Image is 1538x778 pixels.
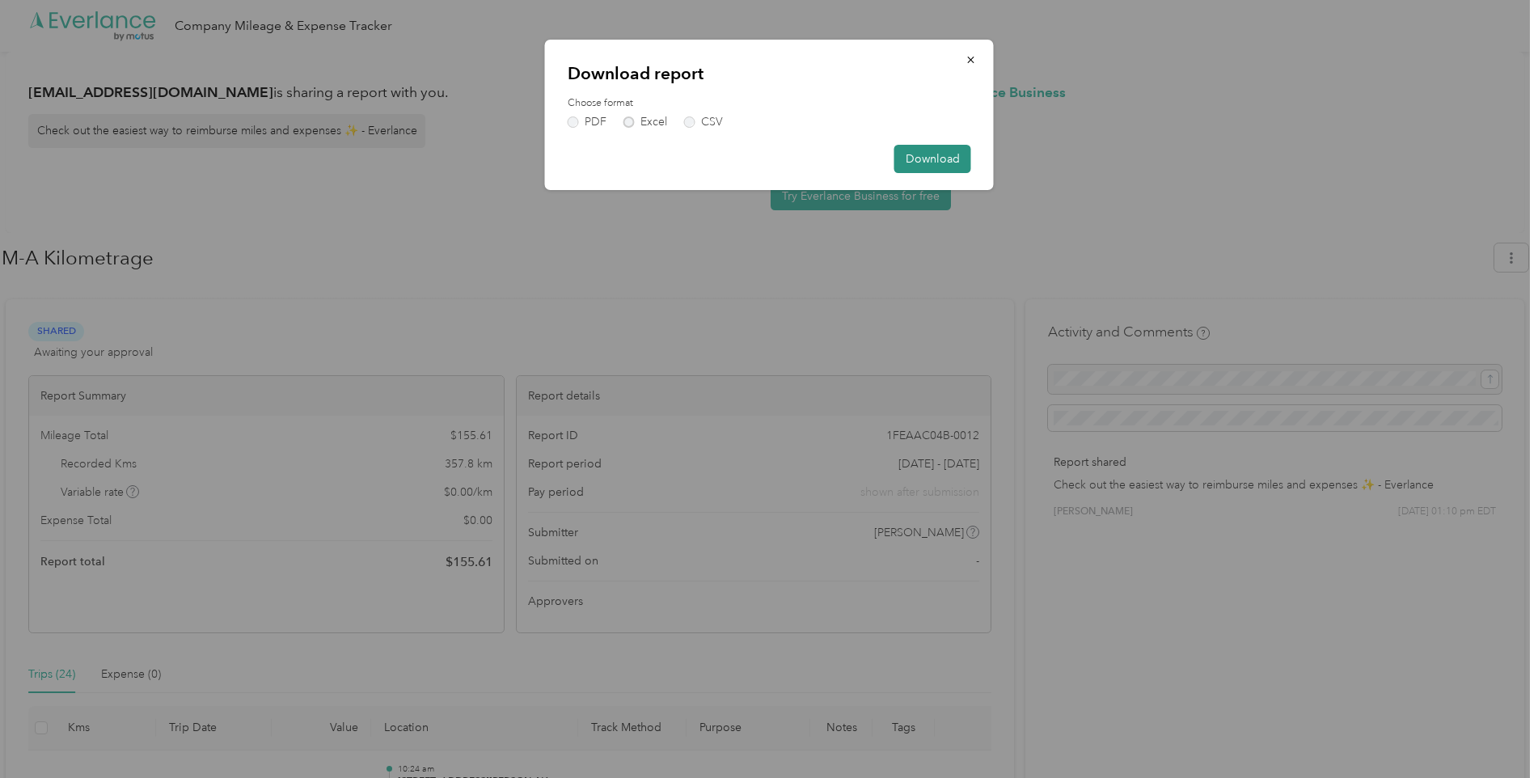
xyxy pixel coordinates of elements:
p: Download report [568,62,971,85]
label: Choose format [568,96,971,111]
label: CSV [684,116,723,128]
label: Excel [623,116,667,128]
button: Download [894,145,971,173]
label: PDF [568,116,606,128]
